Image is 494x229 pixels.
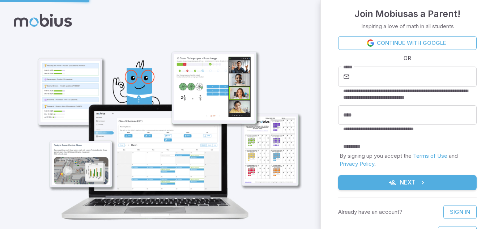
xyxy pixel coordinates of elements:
p: By signing up you accept the and . [340,152,475,168]
a: Continue with Google [338,36,477,50]
a: Sign In [443,205,477,219]
button: Next [338,175,477,190]
h4: Join Mobius as a Parent ! [354,7,460,21]
span: OR [402,54,413,62]
p: Already have an account? [338,208,402,216]
p: Inspiring a love of math in all students [361,22,454,30]
a: Terms of Use [413,152,447,159]
img: parent_1-illustration [24,20,308,229]
a: Privacy Policy [340,160,374,167]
